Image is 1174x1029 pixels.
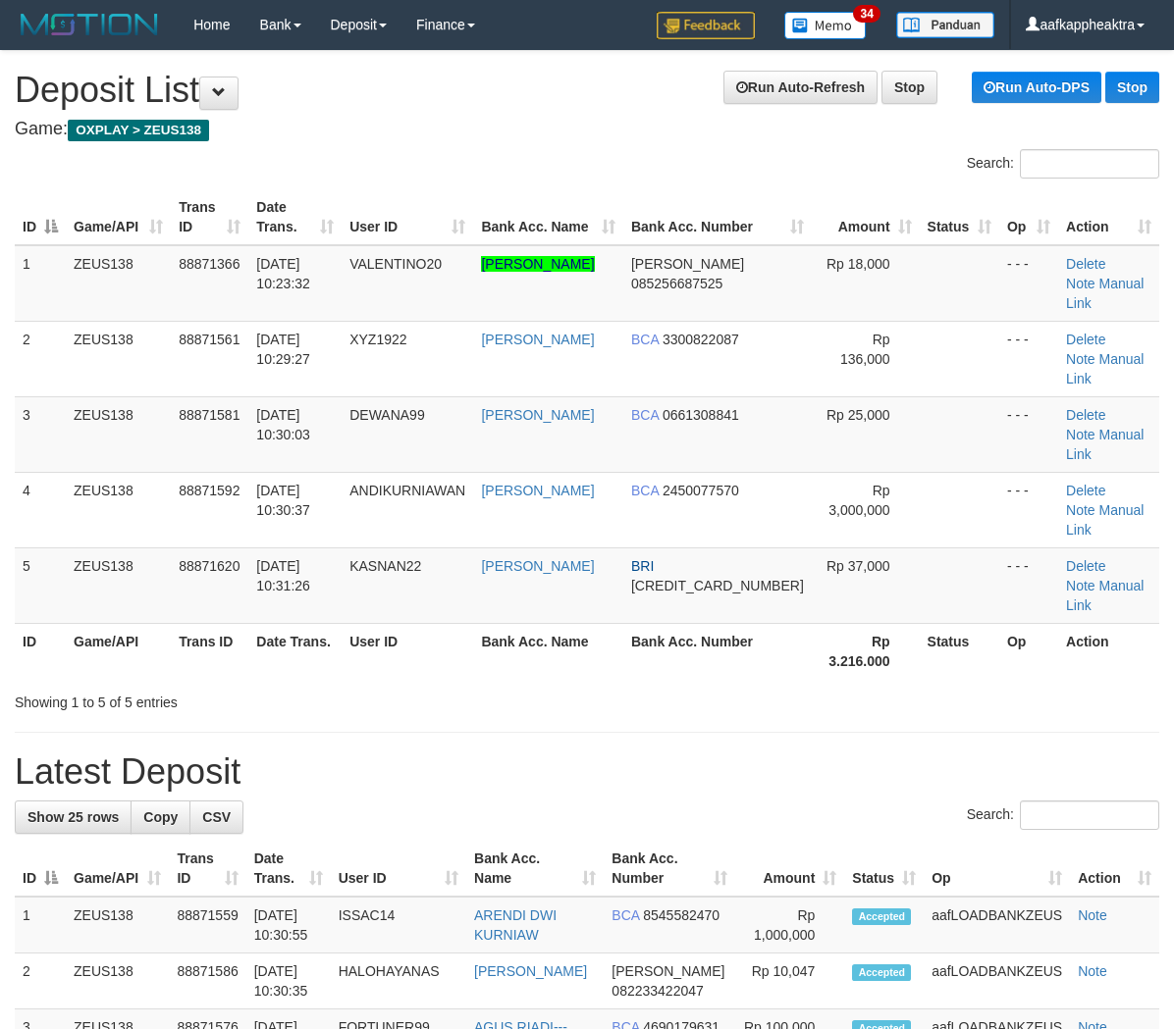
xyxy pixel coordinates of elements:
span: ANDIKURNIAWAN [349,483,465,498]
td: 5 [15,547,66,623]
a: Note [1066,276,1095,291]
a: [PERSON_NAME] [481,332,594,347]
span: Copy 2450077570 to clipboard [663,483,739,498]
span: Rp 18,000 [827,256,890,272]
span: Copy 085256687525 to clipboard [631,276,722,291]
a: Note [1066,427,1095,442]
a: ARENDI DWI KURNIAW [474,907,557,943]
span: Rp 37,000 [827,558,890,574]
h1: Latest Deposit [15,752,1159,792]
th: Bank Acc. Name [473,623,623,679]
th: Bank Acc. Number: activate to sort column ascending [623,189,812,245]
th: Bank Acc. Number [623,623,812,679]
td: 2 [15,321,66,396]
span: [DATE] 10:30:37 [256,483,310,518]
a: [PERSON_NAME] [474,963,587,979]
a: Stop [1105,72,1159,103]
a: Delete [1066,558,1105,574]
th: Amount: activate to sort column ascending [812,189,920,245]
td: ZEUS138 [66,396,171,472]
th: ID: activate to sort column descending [15,841,66,897]
th: Op [999,623,1058,679]
span: Show 25 rows [27,809,119,825]
a: [PERSON_NAME] [481,407,594,423]
td: ZEUS138 [66,897,169,953]
span: Rp 136,000 [840,332,890,367]
img: panduan.png [896,12,994,38]
span: Copy 346601054124530 to clipboard [631,578,804,593]
td: 88871586 [169,953,245,1009]
span: [DATE] 10:31:26 [256,558,310,593]
a: Note [1078,963,1107,979]
a: Delete [1066,407,1105,423]
div: Showing 1 to 5 of 5 entries [15,685,474,712]
span: BCA [631,332,659,347]
td: ZEUS138 [66,321,171,396]
span: Copy 3300822087 to clipboard [663,332,739,347]
th: Status: activate to sort column ascending [920,189,999,245]
a: Manual Link [1066,276,1144,311]
a: Delete [1066,332,1105,347]
span: DEWANA99 [349,407,425,423]
label: Search: [967,800,1159,830]
td: 1 [15,245,66,322]
td: [DATE] 10:30:55 [246,897,331,953]
th: Game/API: activate to sort column ascending [66,841,169,897]
a: Note [1066,502,1095,518]
a: Stop [881,71,937,104]
a: Run Auto-Refresh [723,71,878,104]
th: Date Trans. [248,623,342,679]
th: Bank Acc. Name: activate to sort column ascending [473,189,623,245]
td: aafLOADBANKZEUS [924,897,1070,953]
span: 88871581 [179,407,240,423]
a: Delete [1066,483,1105,498]
td: - - - [999,547,1058,623]
td: ZEUS138 [66,245,171,322]
th: Op: activate to sort column ascending [999,189,1058,245]
a: Show 25 rows [15,800,132,834]
a: [PERSON_NAME] [481,558,594,574]
a: Manual Link [1066,351,1144,386]
img: MOTION_logo.png [15,10,164,39]
td: ZEUS138 [66,953,169,1009]
span: [DATE] 10:23:32 [256,256,310,291]
input: Search: [1020,800,1159,830]
span: XYZ1922 [349,332,406,347]
th: Status: activate to sort column ascending [844,841,924,897]
img: Feedback.jpg [657,12,755,39]
a: CSV [189,800,243,834]
span: Accepted [852,964,911,981]
th: Status [920,623,999,679]
span: KASNAN22 [349,558,421,574]
span: [PERSON_NAME] [631,256,744,272]
a: [PERSON_NAME] [481,256,594,272]
th: Amount: activate to sort column ascending [735,841,844,897]
th: Action [1058,623,1159,679]
th: Trans ID: activate to sort column ascending [171,189,248,245]
span: Copy 082233422047 to clipboard [612,983,703,999]
th: Bank Acc. Number: activate to sort column ascending [604,841,735,897]
span: Copy 0661308841 to clipboard [663,407,739,423]
td: - - - [999,472,1058,547]
label: Search: [967,149,1159,179]
span: Rp 25,000 [827,407,890,423]
span: 88871561 [179,332,240,347]
input: Search: [1020,149,1159,179]
th: Op: activate to sort column ascending [924,841,1070,897]
td: 1 [15,897,66,953]
td: Rp 10,047 [735,953,844,1009]
span: Accepted [852,908,911,925]
td: ZEUS138 [66,547,171,623]
th: Date Trans.: activate to sort column ascending [248,189,342,245]
span: BCA [631,483,659,498]
span: 34 [853,5,880,23]
td: ZEUS138 [66,472,171,547]
td: - - - [999,245,1058,322]
th: Game/API [66,623,171,679]
span: [PERSON_NAME] [612,963,724,979]
td: Rp 1,000,000 [735,897,844,953]
span: VALENTINO20 [349,256,442,272]
span: Copy 8545582470 to clipboard [643,907,720,923]
span: BCA [631,407,659,423]
img: Button%20Memo.svg [784,12,867,39]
